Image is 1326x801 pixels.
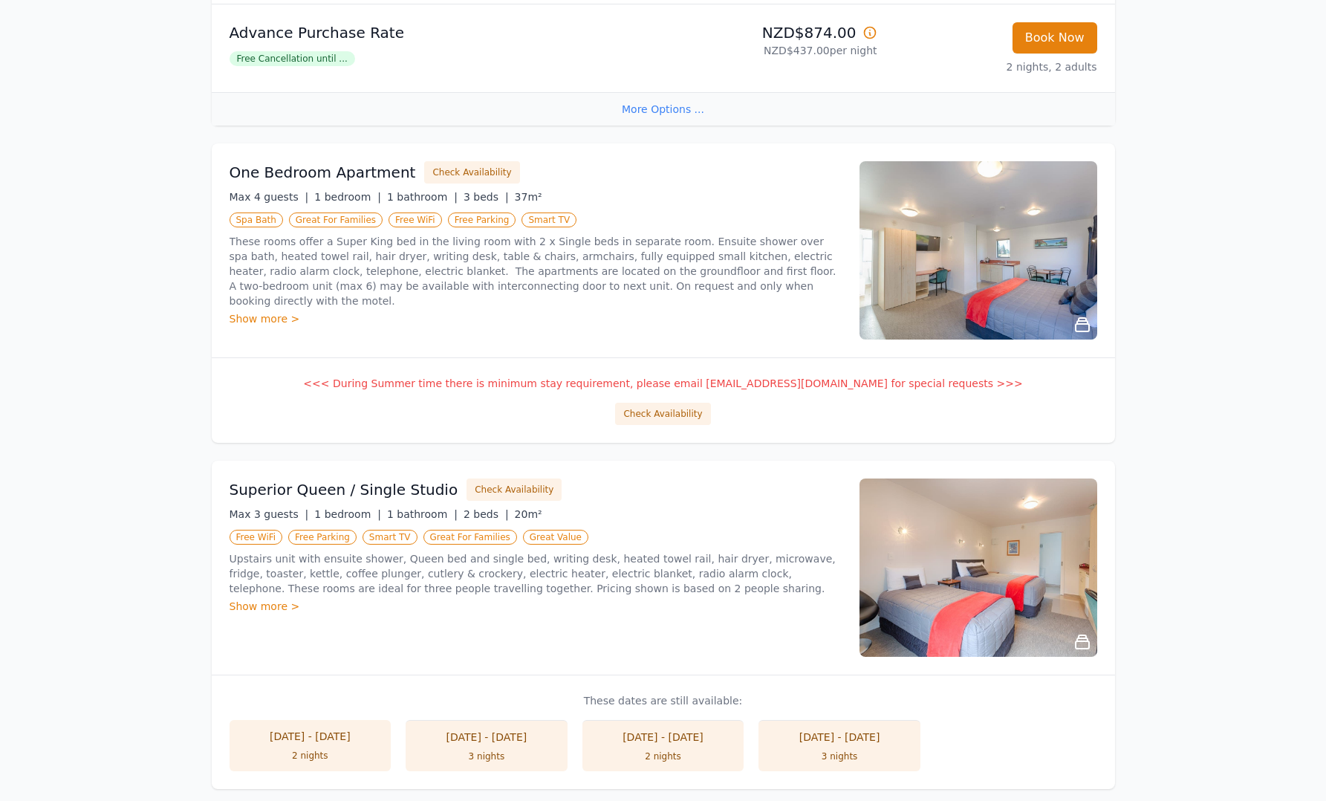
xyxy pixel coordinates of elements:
button: Check Availability [424,161,519,184]
span: Great For Families [289,213,383,227]
p: <<< During Summer time there is minimum stay requirement, please email [EMAIL_ADDRESS][DOMAIN_NAM... [230,376,1097,391]
span: 20m² [515,508,542,520]
p: These rooms offer a Super King bed in the living room with 2 x Single beds in separate room. Ensu... [230,234,842,308]
span: 3 beds | [464,191,509,203]
button: Book Now [1013,22,1097,53]
h3: One Bedroom Apartment [230,162,416,183]
span: Max 3 guests | [230,508,309,520]
p: Advance Purchase Rate [230,22,657,43]
div: [DATE] - [DATE] [420,730,553,745]
div: [DATE] - [DATE] [597,730,729,745]
p: 2 nights, 2 adults [889,59,1097,74]
p: NZD$874.00 [669,22,877,43]
p: NZD$437.00 per night [669,43,877,58]
div: More Options ... [212,92,1115,126]
div: 3 nights [420,750,553,762]
span: Max 4 guests | [230,191,309,203]
span: 2 beds | [464,508,509,520]
button: Check Availability [467,479,562,501]
span: Free WiFi [389,213,442,227]
span: 1 bathroom | [387,508,458,520]
span: 37m² [515,191,542,203]
span: Free WiFi [230,530,283,545]
span: Free Parking [448,213,516,227]
span: Great Value [523,530,588,545]
div: 2 nights [244,750,377,762]
span: Spa Bath [230,213,283,227]
span: 1 bedroom | [314,191,381,203]
div: [DATE] - [DATE] [773,730,906,745]
span: Smart TV [521,213,576,227]
span: Free Cancellation until ... [230,51,355,66]
div: 2 nights [597,750,729,762]
span: 1 bathroom | [387,191,458,203]
span: Smart TV [363,530,417,545]
h3: Superior Queen / Single Studio [230,479,458,500]
div: Show more > [230,599,842,614]
div: 3 nights [773,750,906,762]
span: Free Parking [288,530,357,545]
button: Check Availability [615,403,710,425]
p: Upstairs unit with ensuite shower, Queen bed and single bed, writing desk, heated towel rail, hai... [230,551,842,596]
div: Show more > [230,311,842,326]
span: Great For Families [423,530,517,545]
p: These dates are still available: [230,693,1097,708]
div: [DATE] - [DATE] [244,729,377,744]
span: 1 bedroom | [314,508,381,520]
